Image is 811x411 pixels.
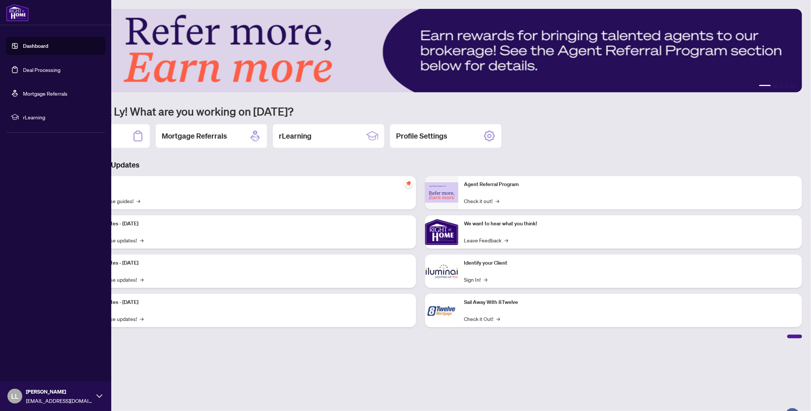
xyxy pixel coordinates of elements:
[425,294,458,327] img: Sail Away With 8Twelve
[759,85,771,88] button: 1
[464,298,797,306] p: Sail Away With 8Twelve
[464,275,488,284] a: Sign In!→
[279,131,311,141] h2: rLearning
[26,397,93,405] span: [EMAIL_ADDRESS][DOMAIN_NAME]
[464,180,797,189] p: Agent Referral Program
[23,90,67,97] a: Mortgage Referrals
[464,259,797,267] p: Identify your Client
[23,66,60,73] a: Deal Processing
[425,182,458,203] img: Agent Referral Program
[11,391,19,401] span: LL
[39,160,802,170] h3: Brokerage & Industry Updates
[39,9,802,92] img: Slide 0
[78,298,410,306] p: Platform Updates - [DATE]
[774,85,777,88] button: 2
[425,255,458,288] img: Identify your Client
[505,236,508,244] span: →
[78,220,410,228] p: Platform Updates - [DATE]
[23,113,100,121] span: rLearning
[425,215,458,249] img: We want to hear what you think!
[404,179,413,188] span: pushpin
[162,131,227,141] h2: Mortgage Referrals
[484,275,488,284] span: →
[464,220,797,228] p: We want to hear what you think!
[464,236,508,244] a: Leave Feedback→
[496,197,500,205] span: →
[78,180,410,189] p: Self-Help
[140,315,144,323] span: →
[497,315,500,323] span: →
[396,131,447,141] h2: Profile Settings
[792,85,795,88] button: 5
[78,259,410,267] p: Platform Updates - [DATE]
[140,275,144,284] span: →
[23,43,48,49] a: Dashboard
[136,197,140,205] span: →
[6,4,29,21] img: logo
[786,85,789,88] button: 4
[39,104,802,118] h1: Welcome back Ly! What are you working on [DATE]?
[140,236,144,244] span: →
[780,85,783,88] button: 3
[464,197,500,205] a: Check it out!→
[464,315,500,323] a: Check it Out!→
[26,388,93,396] span: [PERSON_NAME]
[781,385,804,407] button: Open asap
